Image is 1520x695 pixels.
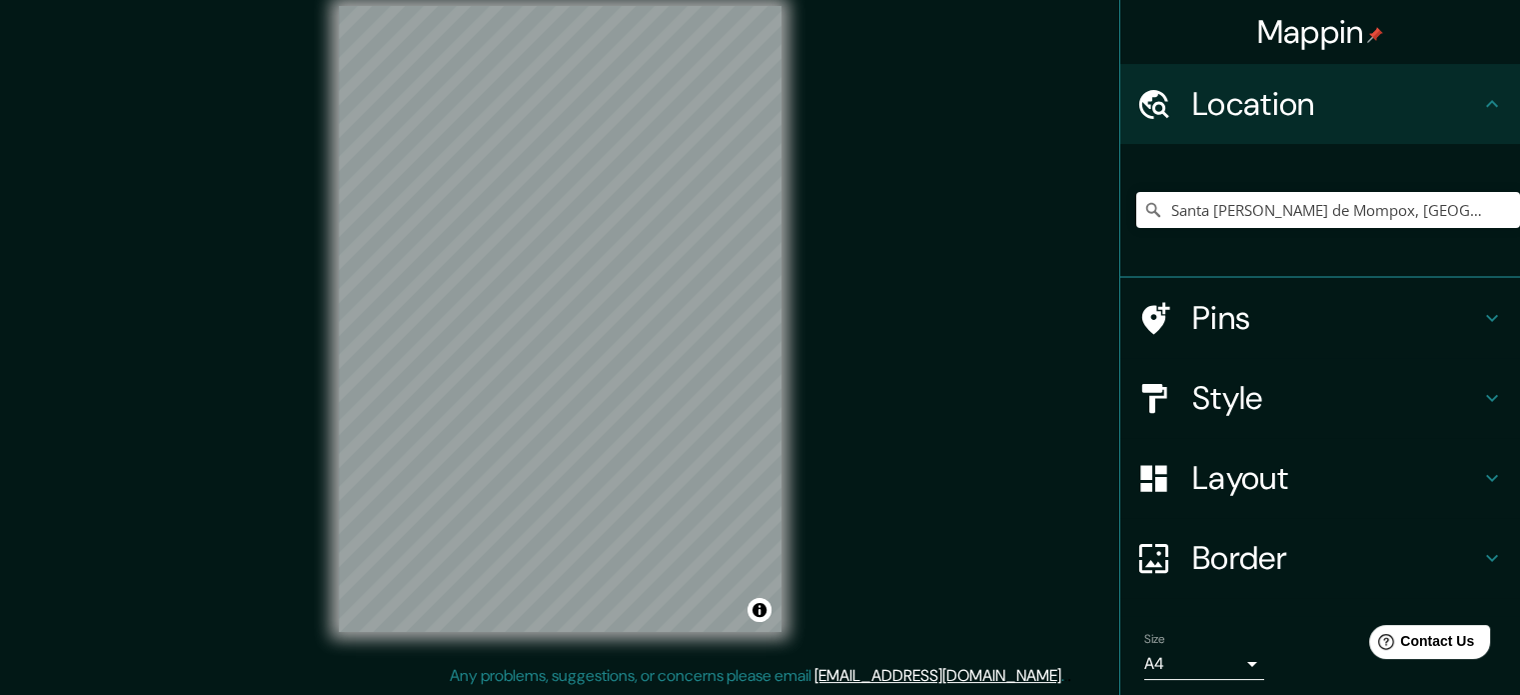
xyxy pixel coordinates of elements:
h4: Border [1192,538,1480,578]
div: . [1064,664,1067,688]
h4: Pins [1192,298,1480,338]
div: A4 [1144,648,1264,680]
canvas: Map [339,6,781,632]
button: Toggle attribution [748,598,771,622]
label: Size [1144,631,1165,648]
div: . [1067,664,1071,688]
div: Layout [1120,438,1520,518]
div: Location [1120,64,1520,144]
iframe: Help widget launcher [1342,617,1498,673]
h4: Layout [1192,458,1480,498]
div: Border [1120,518,1520,598]
div: Style [1120,358,1520,438]
h4: Mappin [1257,12,1384,52]
img: pin-icon.png [1367,27,1383,43]
input: Pick your city or area [1136,192,1520,228]
a: [EMAIL_ADDRESS][DOMAIN_NAME] [814,665,1061,686]
p: Any problems, suggestions, or concerns please email . [450,664,1064,688]
div: Pins [1120,278,1520,358]
h4: Style [1192,378,1480,418]
h4: Location [1192,84,1480,124]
